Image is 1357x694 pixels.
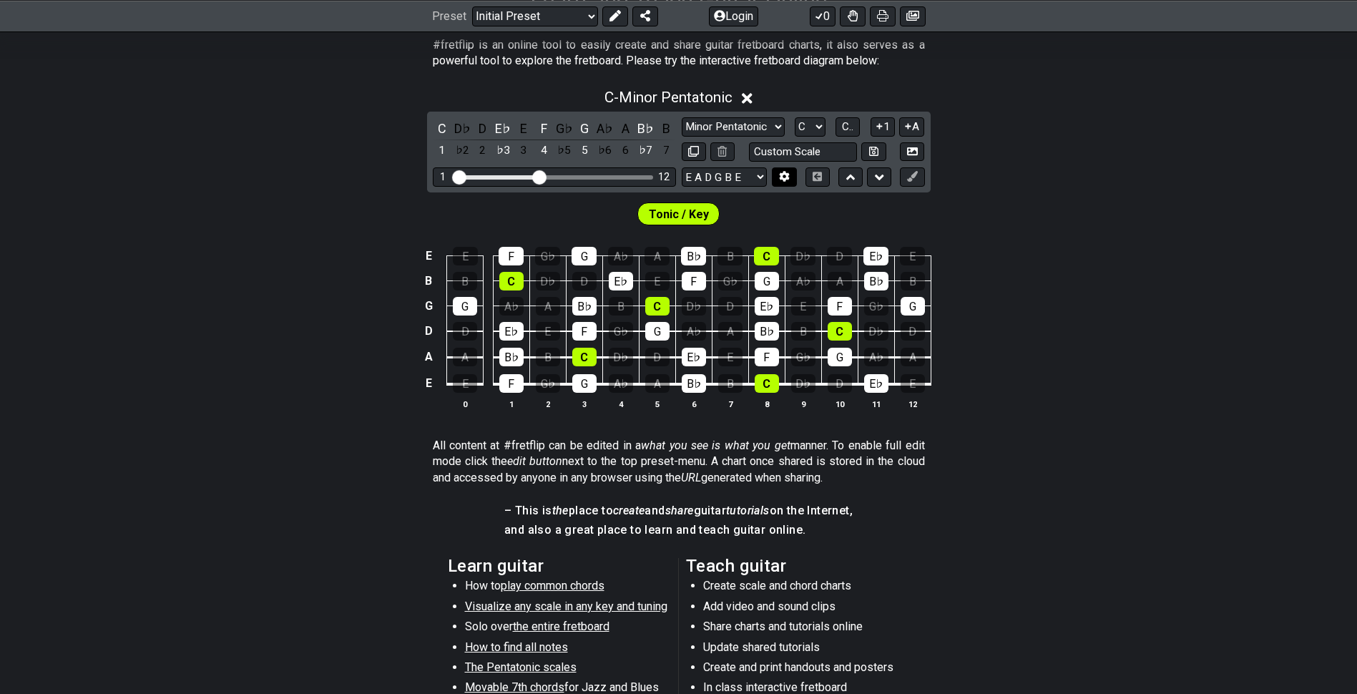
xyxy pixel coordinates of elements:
div: D♭ [791,374,815,393]
div: G♭ [864,297,888,316]
em: edit button [507,454,562,468]
div: E [645,272,670,290]
div: G [572,247,597,265]
th: 10 [821,396,858,411]
button: 1 [871,117,895,137]
div: 12 [658,171,670,183]
div: toggle pitch class [433,119,451,138]
div: B♭ [755,322,779,341]
button: First click edit preset to enable marker editing [900,167,924,187]
div: toggle pitch class [453,119,471,138]
div: B [717,247,743,265]
div: B [718,374,743,393]
select: Tonic/Root [795,117,826,137]
em: create [613,504,645,517]
th: 1 [493,396,529,411]
div: toggle scale degree [555,141,574,160]
th: 11 [858,396,894,411]
select: Preset [472,6,598,26]
div: G♭ [609,322,633,341]
em: what you see is what you get [641,439,790,452]
div: D [645,348,670,366]
div: A [645,374,670,393]
div: A♭ [682,322,706,341]
div: B♭ [682,374,706,393]
span: Preset [432,9,466,23]
div: E♭ [609,272,633,290]
div: G♭ [536,374,560,393]
div: D [827,247,852,265]
li: Add video and sound clips [703,599,907,619]
div: A♭ [864,348,888,366]
div: G [828,348,852,366]
div: E [900,247,925,265]
div: D♭ [790,247,815,265]
select: Tuning [682,167,767,187]
button: Toggle Dexterity for all fretkits [840,6,866,26]
td: E [420,370,437,397]
h4: – This is place to and guitar on the Internet, [504,503,853,519]
span: Visualize any scale in any key and tuning [465,600,667,613]
div: toggle pitch class [575,119,594,138]
div: D♭ [864,322,888,341]
div: D [572,272,597,290]
div: D♭ [609,348,633,366]
th: 2 [529,396,566,411]
th: 8 [748,396,785,411]
div: B [536,348,560,366]
div: toggle pitch class [534,119,553,138]
button: Toggle horizontal chord view [805,167,830,187]
button: Store user defined scale [861,142,886,162]
td: E [420,244,437,269]
em: tutorials [726,504,770,517]
th: 7 [712,396,748,411]
div: E♭ [499,322,524,341]
div: toggle pitch class [494,119,512,138]
div: B♭ [572,297,597,316]
div: B♭ [864,272,888,290]
div: A♭ [609,374,633,393]
li: Create scale and chord charts [703,578,907,598]
button: Create Image [900,142,924,162]
div: B [453,272,477,290]
div: toggle pitch class [514,119,533,138]
p: #fretflip is an online tool to easily create and share guitar fretboard charts, it also serves as... [433,37,925,69]
th: 12 [894,396,931,411]
span: C.. [842,120,853,133]
span: The Pentatonic scales [465,660,577,674]
div: G♭ [718,272,743,290]
div: toggle scale degree [474,141,492,160]
span: How to find all notes [465,640,568,654]
span: First enable full edit mode to edit [649,204,709,225]
th: 9 [785,396,821,411]
div: toggle pitch class [657,119,675,138]
div: G♭ [791,348,815,366]
div: A [901,348,925,366]
div: B [901,272,925,290]
th: 5 [639,396,675,411]
div: B♭ [681,247,706,265]
div: E♭ [682,348,706,366]
div: toggle pitch class [616,119,635,138]
div: C [754,247,779,265]
span: Movable 7th chords [465,680,564,694]
th: 4 [602,396,639,411]
div: B [609,297,633,316]
div: F [499,374,524,393]
div: toggle scale degree [596,141,614,160]
th: 6 [675,396,712,411]
div: E♭ [864,374,888,393]
button: Edit Preset [602,6,628,26]
span: play common chords [501,579,604,592]
div: toggle scale degree [453,141,471,160]
div: D♭ [536,272,560,290]
td: B [420,268,437,293]
em: the [552,504,569,517]
li: Solo over [465,619,669,639]
h4: and also a great place to learn and teach guitar online. [504,522,853,538]
div: A [645,247,670,265]
div: G [755,272,779,290]
div: D [453,322,477,341]
h2: Teach guitar [686,558,910,574]
div: E♭ [863,247,888,265]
